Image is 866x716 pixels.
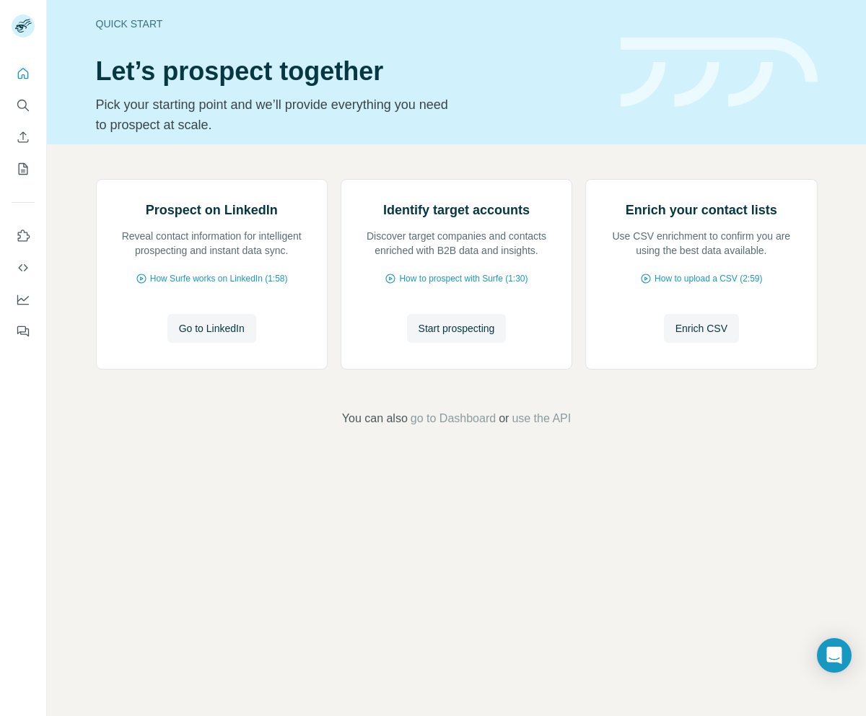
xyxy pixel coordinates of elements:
[167,314,256,343] button: Go to LinkedIn
[179,321,245,336] span: Go to LinkedIn
[655,272,762,285] span: How to upload a CSV (2:59)
[407,314,507,343] button: Start prospecting
[96,17,603,31] div: Quick start
[12,223,35,249] button: Use Surfe on LinkedIn
[621,38,818,108] img: banner
[817,638,852,673] div: Open Intercom Messenger
[12,124,35,150] button: Enrich CSV
[12,318,35,344] button: Feedback
[664,314,739,343] button: Enrich CSV
[411,410,496,427] button: go to Dashboard
[12,156,35,182] button: My lists
[150,272,288,285] span: How Surfe works on LinkedIn (1:58)
[12,61,35,87] button: Quick start
[512,410,571,427] button: use the API
[96,57,603,86] h1: Let’s prospect together
[499,410,509,427] span: or
[96,95,458,135] p: Pick your starting point and we’ll provide everything you need to prospect at scale.
[111,229,312,258] p: Reveal contact information for intelligent prospecting and instant data sync.
[146,200,278,220] h2: Prospect on LinkedIn
[626,200,777,220] h2: Enrich your contact lists
[399,272,528,285] span: How to prospect with Surfe (1:30)
[12,255,35,281] button: Use Surfe API
[342,410,408,427] span: You can also
[419,321,495,336] span: Start prospecting
[600,229,802,258] p: Use CSV enrichment to confirm you are using the best data available.
[12,287,35,313] button: Dashboard
[12,92,35,118] button: Search
[675,321,727,336] span: Enrich CSV
[356,229,557,258] p: Discover target companies and contacts enriched with B2B data and insights.
[383,200,530,220] h2: Identify target accounts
